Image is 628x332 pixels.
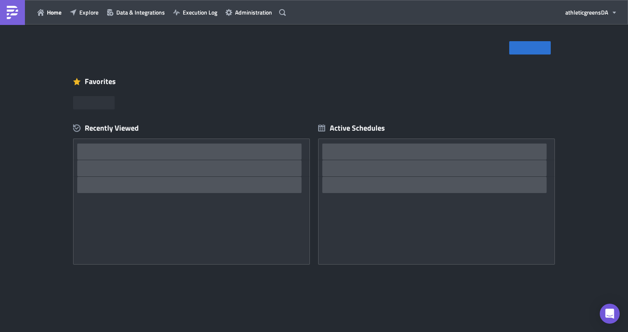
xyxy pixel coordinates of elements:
span: athleticgreens DA [565,8,608,17]
div: Recently Viewed [73,122,310,134]
div: Active Schedules [318,123,385,133]
button: athleticgreensDA [561,6,622,19]
span: Execution Log [183,8,217,17]
span: Explore [79,8,98,17]
button: Administration [221,6,276,19]
button: Home [33,6,66,19]
button: Explore [66,6,103,19]
div: Favorites [73,75,555,88]
span: Data & Integrations [116,8,165,17]
span: Home [47,8,61,17]
div: Open Intercom Messenger [600,304,620,324]
span: Administration [235,8,272,17]
button: Data & Integrations [103,6,169,19]
button: Execution Log [169,6,221,19]
img: PushMetrics [6,6,19,19]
